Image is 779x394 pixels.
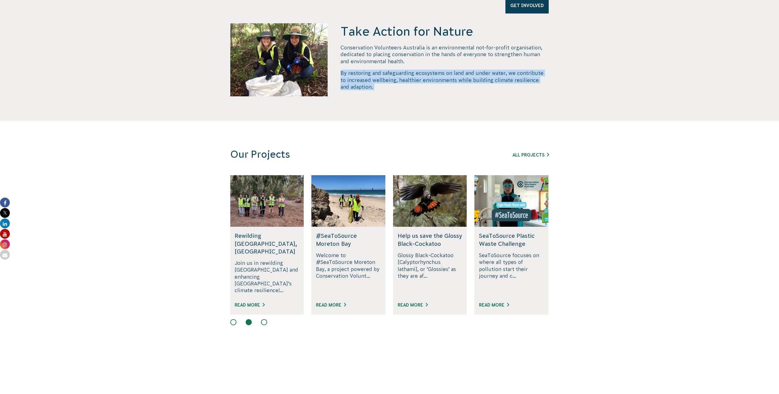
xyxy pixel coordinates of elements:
[341,70,549,90] p: By restoring and safeguarding ecosystems on land and under water, we contribute to increased well...
[235,232,299,255] h5: Rewilding [GEOGRAPHIC_DATA], [GEOGRAPHIC_DATA]
[230,149,466,160] h3: Our Projects
[479,303,509,307] a: Read More
[341,23,549,39] h4: Take Action for Nature
[235,260,299,295] p: Join us in rewilding [GEOGRAPHIC_DATA] and enhancing [GEOGRAPHIC_DATA]’s climate resilience!...
[316,232,381,247] h5: #SeaToSource Moreton Bay
[341,44,549,65] p: Conservation Volunteers Australia is an environmental not-for-profit organisation, dedicated to p...
[512,153,549,157] a: All Projects
[398,232,462,247] h5: Help us save the Glossy Black-Cockatoo
[316,303,346,307] a: Read More
[235,303,265,307] a: Read More
[398,252,462,295] p: Glossy Black-Cockatoo [Calyptorhynchus lathami], or ‘Glossies’ as they are af...
[479,252,544,295] p: SeaToSource focuses on where all types of pollution start their journey and c...
[398,303,428,307] a: Read More
[479,232,544,247] h5: SeaToSource Plastic Waste Challenge
[316,252,381,295] p: Welcome to #SeaToSource Moreton Bay, a project powered by Conservation Volunt...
